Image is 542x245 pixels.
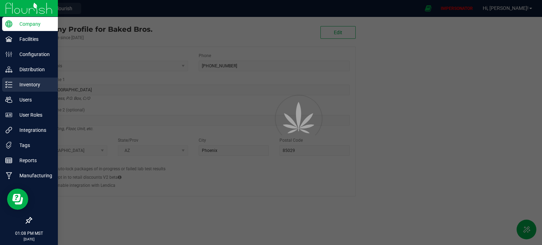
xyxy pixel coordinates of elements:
[12,65,55,74] p: Distribution
[12,80,55,89] p: Inventory
[5,81,12,88] inline-svg: Inventory
[5,142,12,149] inline-svg: Tags
[12,141,55,149] p: Tags
[3,237,55,242] p: [DATE]
[12,126,55,134] p: Integrations
[12,35,55,43] p: Facilities
[3,230,55,237] p: 01:08 PM MST
[5,66,12,73] inline-svg: Distribution
[12,156,55,165] p: Reports
[5,36,12,43] inline-svg: Facilities
[12,50,55,59] p: Configuration
[5,127,12,134] inline-svg: Integrations
[5,20,12,27] inline-svg: Company
[5,111,12,118] inline-svg: User Roles
[12,111,55,119] p: User Roles
[12,20,55,28] p: Company
[7,189,28,210] iframe: Resource center
[5,51,12,58] inline-svg: Configuration
[12,171,55,180] p: Manufacturing
[5,172,12,179] inline-svg: Manufacturing
[5,96,12,103] inline-svg: Users
[5,157,12,164] inline-svg: Reports
[12,96,55,104] p: Users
